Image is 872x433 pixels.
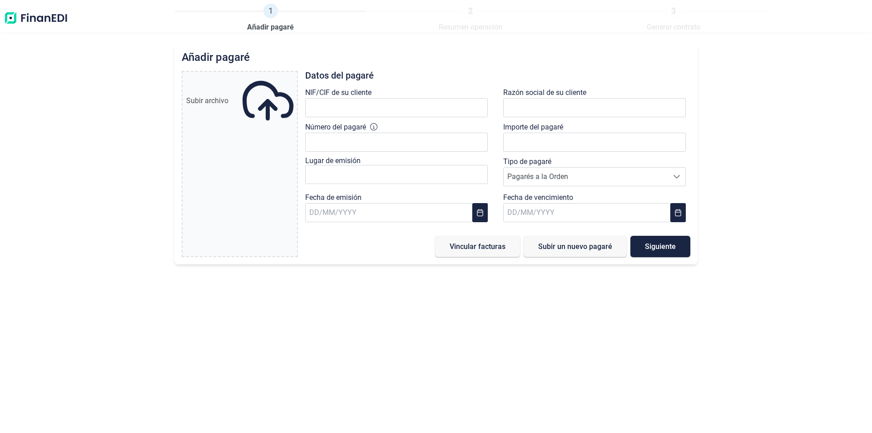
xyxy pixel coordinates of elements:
[305,87,372,98] label: NIF/CIF de su cliente
[504,168,668,186] span: Pagarés a la Orden
[670,203,686,222] button: Choose Date
[450,243,505,250] span: Vincular facturas
[305,156,361,165] label: Lugar de emisión
[182,51,690,64] h2: Añadir pagaré
[305,192,362,203] label: Fecha de emisión
[305,203,472,222] input: DD/MM/YYYY
[645,243,676,250] span: Siguiente
[503,203,670,222] input: DD/MM/YYYY
[435,236,520,257] button: Vincular facturas
[186,75,293,126] div: Subir archivo
[247,22,294,33] span: Añadir pagaré
[503,156,551,167] label: Tipo de pagaré
[305,71,690,80] h3: Datos del pagaré
[503,192,573,203] label: Fecha de vencimiento
[503,122,563,133] label: Importe del pagaré
[472,203,488,222] button: Choose Date
[538,243,612,250] span: Subir un nuevo pagaré
[4,4,68,33] img: Logo de aplicación
[524,236,627,257] button: Subir un nuevo pagaré
[503,87,586,98] label: Razón social de su cliente
[263,4,278,18] span: 1
[630,236,690,257] button: Siguiente
[305,122,366,133] label: Número del pagaré
[247,4,294,33] a: 1Añadir pagaré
